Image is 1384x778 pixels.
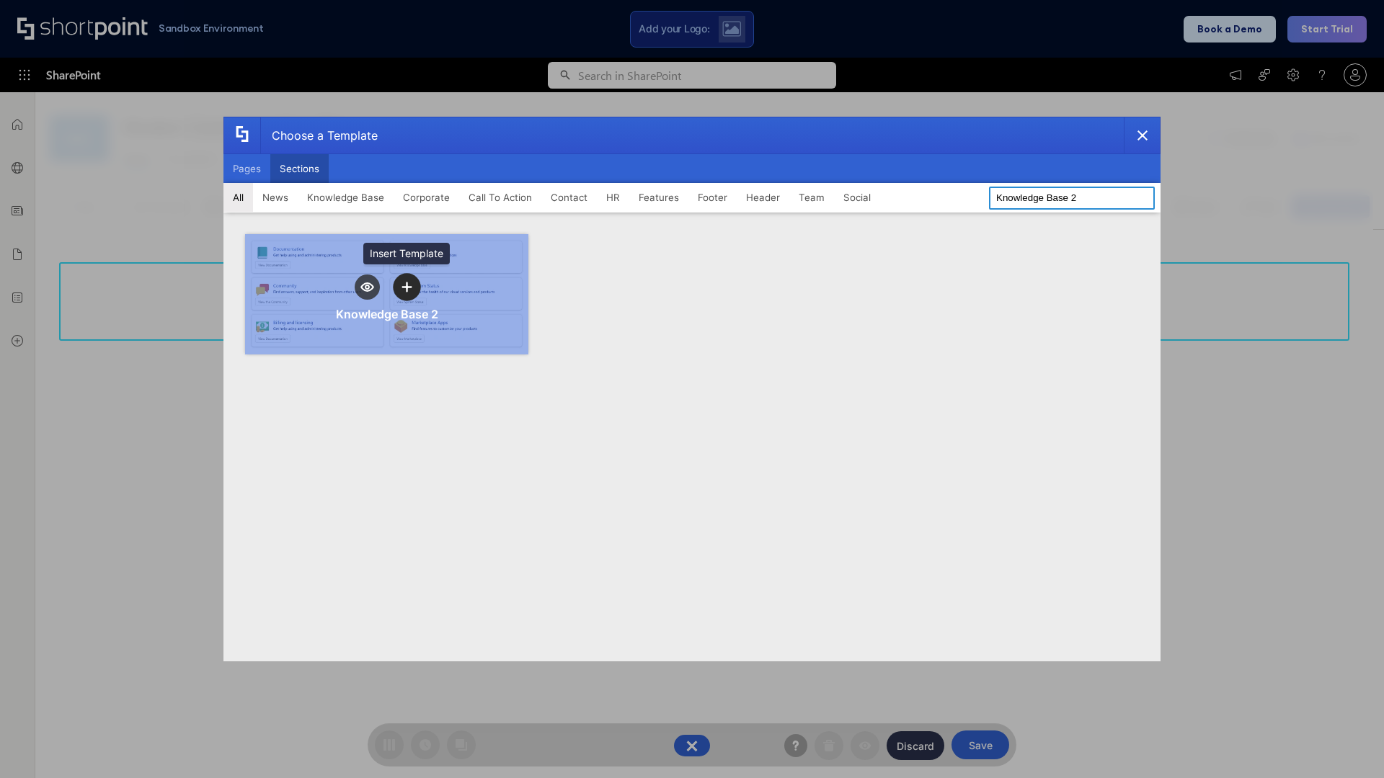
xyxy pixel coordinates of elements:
div: Knowledge Base 2 [336,307,438,321]
button: Header [737,183,789,212]
button: Call To Action [459,183,541,212]
button: Team [789,183,834,212]
button: Knowledge Base [298,183,394,212]
button: Corporate [394,183,459,212]
button: Social [834,183,880,212]
div: template selector [223,117,1161,661]
button: Features [629,183,688,212]
input: Search [989,187,1155,210]
div: Choose a Template [260,117,378,153]
button: News [253,183,298,212]
button: Contact [541,183,597,212]
button: Footer [688,183,737,212]
button: All [223,183,253,212]
button: HR [597,183,629,212]
iframe: Chat Widget [1312,709,1384,778]
button: Pages [223,154,270,183]
button: Sections [270,154,329,183]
